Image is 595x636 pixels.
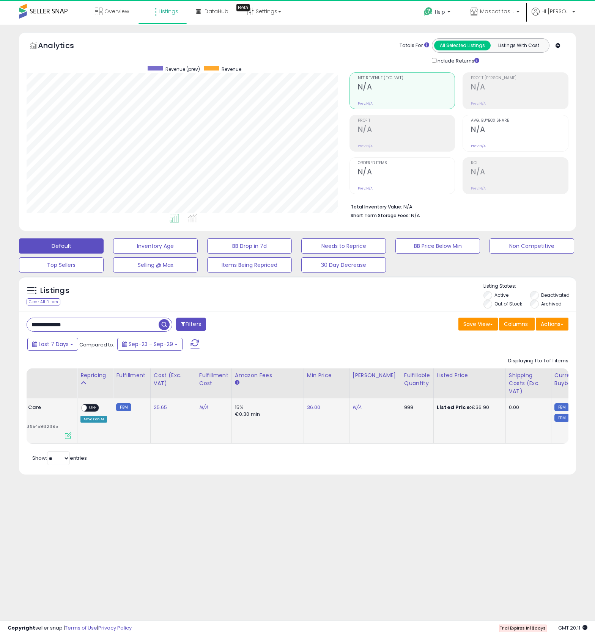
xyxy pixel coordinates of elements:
div: Amazon Fees [235,371,301,379]
div: Tooltip anchor [236,4,250,11]
h2: N/A [471,83,568,93]
span: Show: entries [32,454,87,462]
span: Columns [504,320,528,328]
label: Archived [541,301,562,307]
span: OFF [87,404,99,411]
div: €0.30 min [235,411,298,418]
button: Inventory Age [113,238,198,254]
small: Prev: N/A [471,101,486,106]
button: Filters [176,318,206,331]
a: Help [418,1,458,25]
div: Totals For [400,42,429,49]
span: Compared to: [79,341,114,348]
small: FBM [554,414,569,422]
button: Last 7 Days [27,338,78,351]
b: Short Term Storage Fees: [351,212,410,219]
span: DataHub [205,8,228,15]
div: Displaying 1 to 1 of 1 items [508,357,568,365]
div: Clear All Filters [27,298,60,305]
a: N/A [353,404,362,411]
small: FBM [116,403,131,411]
div: Amazon AI [80,416,107,423]
span: Profit [358,119,455,123]
span: Last 7 Days [39,340,69,348]
button: Non Competitive [490,238,574,254]
b: Total Inventory Value: [351,204,402,210]
button: 30 Day Decrease [301,257,386,273]
button: Columns [499,318,535,331]
b: Listed Price: [437,404,471,411]
button: All Selected Listings [434,41,491,50]
div: Current Buybox Price [554,371,593,387]
button: Needs to Reprice [301,238,386,254]
span: Help [435,9,445,15]
span: Sep-23 - Sep-29 [129,340,173,348]
div: Cost (Exc. VAT) [154,371,193,387]
span: Hi [PERSON_NAME] [541,8,570,15]
small: Amazon Fees. [235,379,239,386]
small: Prev: N/A [358,186,373,191]
button: Items Being Repriced [207,257,292,273]
label: Active [494,292,508,298]
button: Default [19,238,104,254]
h2: N/A [358,168,455,178]
span: Revenue [222,66,241,72]
div: Fulfillable Quantity [404,371,430,387]
div: 15% [235,404,298,411]
small: Prev: N/A [471,144,486,148]
small: FBM [554,403,569,411]
p: Listing States: [483,283,576,290]
div: Repricing [80,371,110,379]
h2: N/A [358,83,455,93]
div: Include Returns [426,56,489,65]
h5: Listings [40,285,69,296]
div: [PERSON_NAME] [353,371,398,379]
button: BB Drop in 7d [207,238,292,254]
span: Overview [104,8,129,15]
div: 999 [404,404,428,411]
span: Mascotitas a casa [480,8,514,15]
h5: Analytics [38,40,89,53]
small: Prev: N/A [358,101,373,106]
div: Listed Price [437,371,502,379]
span: Ordered Items [358,161,455,165]
button: Selling @ Max [113,257,198,273]
label: Deactivated [541,292,570,298]
button: Sep-23 - Sep-29 [117,338,183,351]
li: N/A [351,202,563,211]
a: 25.65 [154,404,167,411]
span: | SKU: 8436545962695 [5,423,58,429]
div: €36.90 [437,404,500,411]
button: Save View [458,318,498,331]
span: Net Revenue (Exc. VAT) [358,76,455,80]
div: Fulfillment Cost [199,371,228,387]
a: Hi [PERSON_NAME] [532,8,575,25]
h2: N/A [471,168,568,178]
button: Top Sellers [19,257,104,273]
span: Avg. Buybox Share [471,119,568,123]
span: N/A [411,212,420,219]
button: BB Price Below Min [395,238,480,254]
label: Out of Stock [494,301,522,307]
h2: N/A [471,125,568,135]
span: Profit [PERSON_NAME] [471,76,568,80]
div: Fulfillment [116,371,147,379]
div: 0.00 [509,404,545,411]
div: Shipping Costs (Exc. VAT) [509,371,548,395]
a: 36.00 [307,404,321,411]
i: Get Help [423,7,433,16]
small: Prev: N/A [358,144,373,148]
small: Prev: N/A [471,186,486,191]
button: Actions [536,318,568,331]
a: N/A [199,404,208,411]
div: Min Price [307,371,346,379]
span: Revenue (prev) [165,66,200,72]
h2: N/A [358,125,455,135]
button: Listings With Cost [490,41,547,50]
span: Listings [159,8,178,15]
span: ROI [471,161,568,165]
